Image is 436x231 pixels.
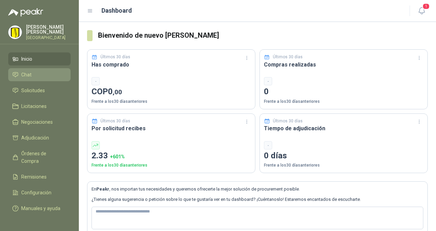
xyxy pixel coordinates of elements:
[273,54,303,60] p: Últimos 30 días
[8,131,71,144] a: Adjudicación
[92,98,251,105] p: Frente a los 30 días anteriores
[21,150,64,165] span: Órdenes de Compra
[92,77,100,85] div: -
[92,196,423,203] p: ¿Tienes alguna sugerencia o petición sobre lo que te gustaría ver en tu dashboard? ¡Cuéntanoslo! ...
[92,162,251,169] p: Frente a los 30 días anteriores
[96,186,109,192] b: Peakr
[8,170,71,183] a: Remisiones
[92,149,251,162] p: 2.33
[101,6,132,15] h1: Dashboard
[98,30,428,41] h3: Bienvenido de nuevo [PERSON_NAME]
[415,5,428,17] button: 1
[21,189,51,196] span: Configuración
[21,87,45,94] span: Solicitudes
[264,60,423,69] h3: Compras realizadas
[8,100,71,113] a: Licitaciones
[264,124,423,133] h3: Tiempo de adjudicación
[21,55,32,63] span: Inicio
[8,147,71,168] a: Órdenes de Compra
[8,8,43,16] img: Logo peakr
[26,25,71,34] p: [PERSON_NAME] [PERSON_NAME]
[264,162,423,169] p: Frente a los 30 días anteriores
[264,149,423,162] p: 0 días
[8,186,71,199] a: Configuración
[21,134,49,142] span: Adjudicación
[8,52,71,65] a: Inicio
[21,102,47,110] span: Licitaciones
[9,26,22,39] img: Company Logo
[8,84,71,97] a: Solicitudes
[92,85,251,98] p: COP
[92,124,251,133] h3: Por solicitud recibes
[21,205,60,212] span: Manuales y ayuda
[21,118,53,126] span: Negociaciones
[8,202,71,215] a: Manuales y ayuda
[100,54,130,60] p: Últimos 30 días
[8,68,71,81] a: Chat
[108,87,122,96] span: 0
[264,141,272,149] div: -
[26,36,71,40] p: [GEOGRAPHIC_DATA]
[422,3,430,10] span: 1
[8,115,71,129] a: Negociaciones
[110,154,125,159] span: + 601 %
[21,71,32,78] span: Chat
[264,98,423,105] p: Frente a los 30 días anteriores
[113,88,122,96] span: ,00
[92,60,251,69] h3: Has comprado
[100,118,130,124] p: Últimos 30 días
[264,85,423,98] p: 0
[92,186,423,193] p: En , nos importan tus necesidades y queremos ofrecerte la mejor solución de procurement posible.
[21,173,47,181] span: Remisiones
[264,77,272,85] div: -
[273,118,303,124] p: Últimos 30 días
